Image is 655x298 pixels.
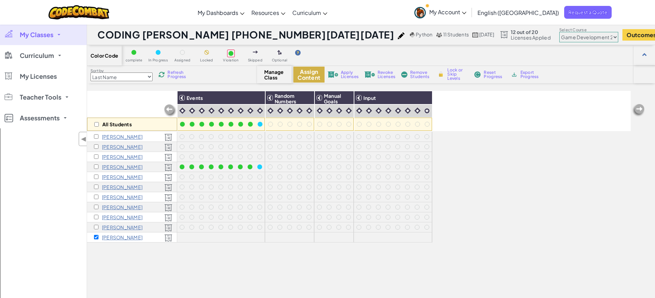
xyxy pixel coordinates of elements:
[385,108,391,114] img: IconIntro.svg
[479,31,494,37] span: [DATE]
[436,32,442,37] img: MultipleUsers.png
[472,32,479,37] img: calendar.svg
[218,108,224,114] img: IconIntro.svg
[163,104,177,118] img: Arrow_Left_Inactive.png
[474,3,562,22] a: English ([GEOGRAPHIC_DATA])
[559,27,618,33] label: Select Course
[189,108,195,114] img: IconIntro.svg
[324,93,341,104] span: Manual Goals
[20,52,54,59] span: Curriculum
[336,108,342,114] img: IconIntro.svg
[257,108,263,114] img: IconIntro.svg
[187,95,203,101] span: Events
[405,108,411,114] img: IconIntro.svg
[296,108,303,114] img: IconIntro.svg
[179,108,186,114] img: IconIntro.svg
[416,31,432,37] span: Python
[289,3,331,22] a: Curriculum
[238,108,244,114] img: IconIntro.svg
[199,108,205,114] img: IconIntro.svg
[424,108,430,114] img: IconCapstoneLevel.svg
[414,7,426,18] img: avatar
[317,108,323,114] img: IconIntro.svg
[443,31,469,37] span: 11 Students
[3,22,652,28] div: Delete
[395,108,401,114] img: IconIntro.svg
[287,108,293,114] img: IconIntro.svg
[511,29,551,35] span: 12 out of 20
[3,40,652,46] div: Rename
[3,34,652,40] div: Sign out
[3,15,652,22] div: Move To ...
[511,35,551,40] span: Licenses Applied
[20,32,53,38] span: My Classes
[363,95,376,101] span: Input
[3,46,652,53] div: Move To ...
[247,108,253,114] img: IconIntro.svg
[414,108,421,114] img: IconIntro.svg
[208,108,215,114] img: IconIntro.svg
[3,9,652,15] div: Sort New > Old
[20,73,57,79] span: My Licenses
[564,6,612,19] a: Request a Quote
[267,108,274,114] img: IconIntro.svg
[366,108,372,114] img: IconIntro.svg
[376,108,382,114] img: IconIntro.svg
[398,32,405,39] img: iconPencil.svg
[194,3,248,22] a: My Dashboards
[292,9,321,16] span: Curriculum
[20,94,61,100] span: Teacher Tools
[49,5,109,19] img: CodeCombat logo
[346,108,352,114] img: IconIntro.svg
[3,28,652,34] div: Options
[102,121,132,127] p: All Students
[97,28,394,41] h1: CODING [PERSON_NAME] [PHONE_NUMBER][DATE][DATE]
[306,108,312,114] img: IconIntro.svg
[251,9,279,16] span: Resources
[275,93,296,104] span: Random Numbers
[81,134,87,144] span: ◀
[326,108,333,114] img: IconIntro.svg
[198,9,238,16] span: My Dashboards
[477,9,559,16] span: English ([GEOGRAPHIC_DATA])
[410,32,415,37] img: python.png
[411,1,470,23] a: My Account
[356,108,362,114] img: IconIntro.svg
[429,8,466,16] span: My Account
[228,108,234,114] img: IconIntro.svg
[20,115,60,121] span: Assessments
[277,108,283,114] img: IconIntro.svg
[248,3,289,22] a: Resources
[3,3,652,9] div: Sort A > Z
